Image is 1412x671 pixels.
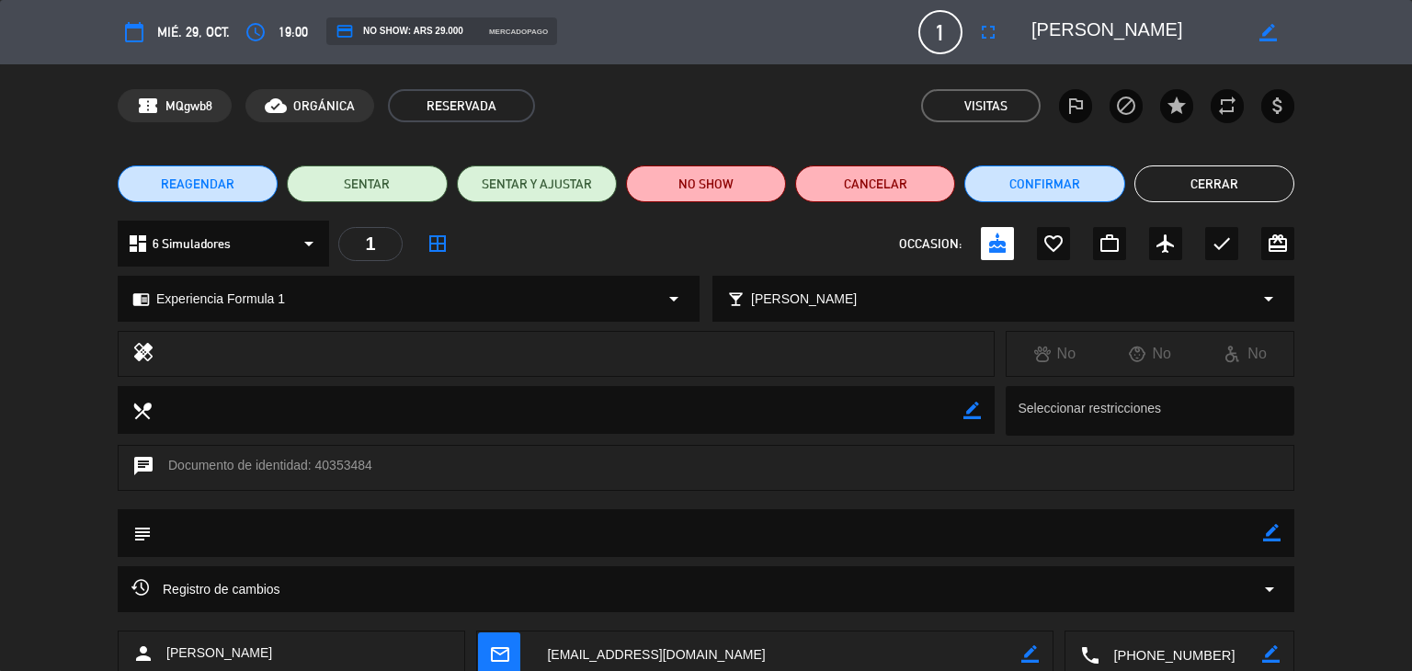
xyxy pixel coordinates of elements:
i: block [1115,95,1137,117]
button: SENTAR [287,165,447,202]
i: arrow_drop_down [663,288,685,310]
button: Cancelar [795,165,955,202]
i: border_color [1263,524,1281,541]
i: arrow_drop_down [1258,578,1281,600]
i: cloud_done [265,95,287,117]
span: ORGÁNICA [293,96,355,117]
i: favorite_border [1042,233,1065,255]
div: No [1007,342,1102,366]
button: fullscreen [972,16,1005,49]
i: airplanemode_active [1155,233,1177,255]
i: card_giftcard [1267,233,1289,255]
span: REAGENDAR [161,175,234,194]
button: Cerrar [1134,165,1294,202]
i: border_color [963,402,981,419]
i: arrow_drop_down [298,233,320,255]
span: Experiencia Formula 1 [156,289,285,310]
span: mercadopago [489,26,548,38]
span: MQgwb8 [165,96,212,117]
button: access_time [239,16,272,49]
i: chrome_reader_mode [132,290,150,308]
i: border_all [427,233,449,255]
i: fullscreen [977,21,999,43]
div: 1 [338,227,403,261]
i: border_color [1262,645,1280,663]
span: [PERSON_NAME] [166,643,272,664]
button: calendar_today [118,16,151,49]
i: calendar_today [123,21,145,43]
i: border_color [1259,24,1277,41]
i: work_outline [1099,233,1121,255]
span: 1 [918,10,962,54]
i: check [1211,233,1233,255]
i: local_phone [1079,644,1099,665]
i: mail_outline [489,643,509,664]
i: arrow_drop_down [1258,288,1280,310]
i: credit_card [336,22,354,40]
i: local_dining [131,400,152,420]
span: RESERVADA [388,89,535,122]
button: REAGENDAR [118,165,278,202]
i: dashboard [127,233,149,255]
i: person [132,643,154,665]
i: healing [132,341,154,367]
span: mié. 29, oct. [157,21,230,43]
em: Visitas [964,96,1008,117]
i: repeat [1216,95,1238,117]
button: Confirmar [964,165,1124,202]
span: 19:00 [279,21,308,43]
i: attach_money [1267,95,1289,117]
div: No [1102,342,1198,366]
i: access_time [245,21,267,43]
button: NO SHOW [626,165,786,202]
button: SENTAR Y AJUSTAR [457,165,617,202]
span: confirmation_number [137,95,159,117]
i: local_bar [727,290,745,308]
div: Documento de identidad: 40353484 [118,445,1294,491]
i: cake [986,233,1008,255]
i: subject [131,523,152,543]
span: Registro de cambios [131,578,280,600]
i: chat [132,455,154,481]
i: star [1166,95,1188,117]
i: border_color [1021,645,1039,663]
div: No [1198,342,1293,366]
span: OCCASION: [899,233,962,255]
i: outlined_flag [1065,95,1087,117]
span: 6 Simuladores [153,233,231,255]
span: NO SHOW: ARS 29.000 [336,22,463,40]
span: [PERSON_NAME] [751,289,857,310]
